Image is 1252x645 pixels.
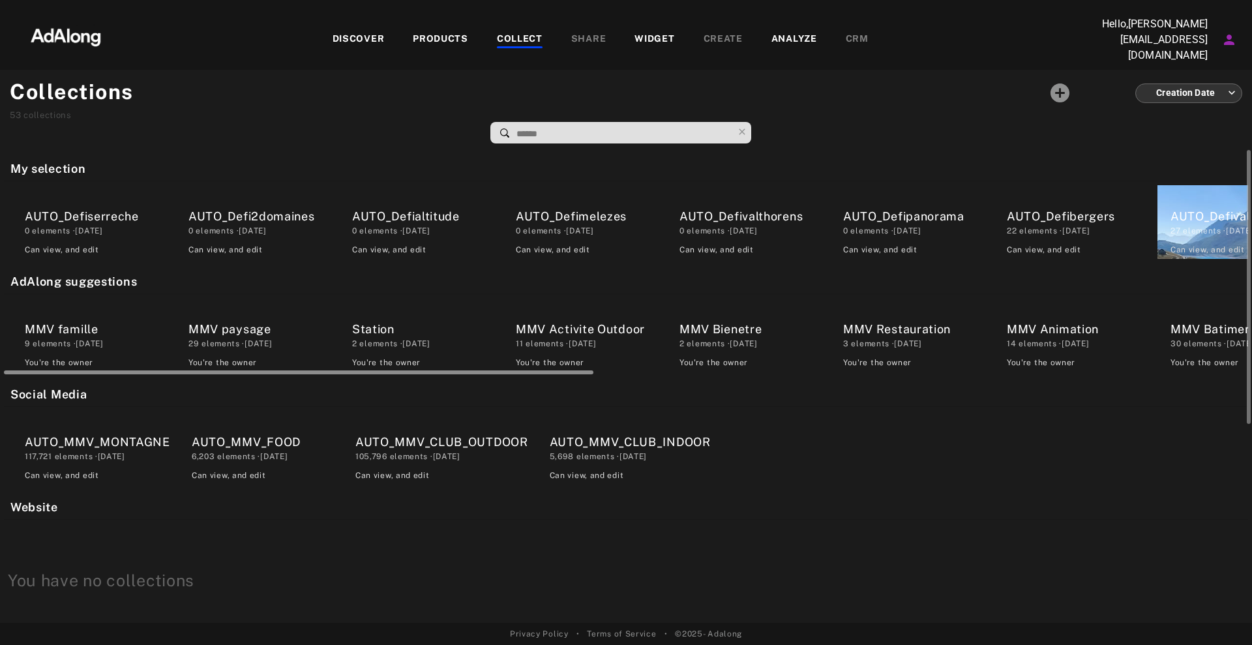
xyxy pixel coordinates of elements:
[8,294,171,376] div: MMV famille9 elements ·[DATE]You're the owner
[355,451,528,462] div: elements · [DATE]
[826,294,989,376] div: MMV Restauration3 elements ·[DATE]You're the owner
[355,433,528,451] div: AUTO_MMV_CLUB_OUTDOOR
[188,320,331,338] div: MMV paysage
[10,110,21,120] span: 53
[192,451,334,462] div: elements · [DATE]
[843,226,848,235] span: 0
[10,109,134,122] div: collections
[1170,226,1180,235] span: 27
[499,181,662,263] div: AUTO_Defimelezes0 elements ·[DATE]Can view, and edit
[679,225,822,237] div: elements · [DATE]
[352,207,494,225] div: AUTO_Defialtitude
[1170,244,1245,256] div: Can view , and edit
[550,452,574,461] span: 5,698
[1007,338,1149,350] div: elements · [DATE]
[1187,582,1252,645] iframe: Chat Widget
[352,226,357,235] span: 0
[352,225,494,237] div: elements · [DATE]
[192,433,334,451] div: AUTO_MMV_FOOD
[10,273,1248,290] h2: AdAlong suggestions
[188,225,331,237] div: elements · [DATE]
[1007,207,1149,225] div: AUTO_Defibergers
[704,32,743,48] div: CREATE
[25,338,167,350] div: elements · [DATE]
[679,338,822,350] div: elements · [DATE]
[188,226,194,235] span: 0
[516,357,584,368] div: You're the owner
[990,294,1153,376] div: MMV Animation14 elements ·[DATE]You're the owner
[1147,76,1236,110] div: Creation Date
[843,339,849,348] span: 3
[846,32,869,48] div: CRM
[8,181,171,263] div: AUTO_Defiserreche0 elements ·[DATE]Can view, and edit
[1007,339,1016,348] span: 14
[679,320,822,338] div: MMV Bienetre
[25,320,167,338] div: MMV famille
[352,244,426,256] div: Can view , and edit
[352,357,421,368] div: You're the owner
[550,433,711,451] div: AUTO_MMV_CLUB_INDOOR
[679,244,754,256] div: Can view , and edit
[1187,582,1252,645] div: Widget de chat
[843,357,912,368] div: You're the owner
[25,451,170,462] div: elements · [DATE]
[1218,29,1240,51] button: Account settings
[1007,320,1149,338] div: MMV Animation
[571,32,606,48] div: SHARE
[25,357,93,368] div: You're the owner
[188,357,257,368] div: You're the owner
[516,339,523,348] span: 11
[175,407,338,488] div: AUTO_MMV_FOOD6,203 elements ·[DATE]Can view, and edit
[843,225,985,237] div: elements · [DATE]
[675,628,742,640] span: © 2025 - Adalong
[516,244,590,256] div: Can view , and edit
[25,226,30,235] span: 0
[25,225,167,237] div: elements · [DATE]
[1170,357,1239,368] div: You're the owner
[192,470,266,481] div: Can view , and edit
[10,498,1248,516] h2: Website
[663,294,826,376] div: MMV Bienetre2 elements ·[DATE]You're the owner
[497,32,543,48] div: COLLECT
[25,339,31,348] span: 9
[826,181,989,263] div: AUTO_Defipanorama0 elements ·[DATE]Can view, and edit
[8,16,123,55] img: 63233d7d88ed69de3c212112c67096b6.png
[843,338,985,350] div: elements · [DATE]
[516,338,658,350] div: elements · [DATE]
[1043,76,1077,110] button: Add a collecton
[355,470,430,481] div: Can view , and edit
[499,294,662,376] div: MMV Activite Outdoor11 elements ·[DATE]You're the owner
[550,451,711,462] div: elements · [DATE]
[25,207,167,225] div: AUTO_Defiserreche
[516,225,658,237] div: elements · [DATE]
[10,76,134,108] h1: Collections
[843,207,985,225] div: AUTO_Defipanorama
[335,181,498,263] div: AUTO_Defialtitude0 elements ·[DATE]Can view, and edit
[664,628,668,640] span: •
[516,320,658,338] div: MMV Activite Outdoor
[990,181,1153,263] div: AUTO_Defibergers22 elements ·[DATE]Can view, and edit
[679,226,685,235] span: 0
[1077,16,1208,63] p: Hello, [PERSON_NAME][EMAIL_ADDRESS][DOMAIN_NAME]
[338,407,532,488] div: AUTO_MMV_CLUB_OUTDOOR105,796 elements ·[DATE]Can view, and edit
[192,452,215,461] span: 6,203
[333,32,385,48] div: DISCOVER
[634,32,674,48] div: WIDGET
[587,628,656,640] a: Terms of Service
[663,181,826,263] div: AUTO_Defivalthorens0 elements ·[DATE]Can view, and edit
[188,339,199,348] span: 29
[25,433,170,451] div: AUTO_MMV_MONTAGNE
[413,32,468,48] div: PRODUCTS
[352,320,494,338] div: Station
[171,294,335,376] div: MMV paysage29 elements ·[DATE]You're the owner
[510,628,569,640] a: Privacy Policy
[576,628,580,640] span: •
[1007,225,1149,237] div: elements · [DATE]
[516,207,658,225] div: AUTO_Defimelezes
[1007,226,1017,235] span: 22
[25,244,99,256] div: Can view , and edit
[335,294,498,376] div: Station2 elements ·[DATE]You're the owner
[550,470,624,481] div: Can view , and edit
[679,207,822,225] div: AUTO_Defivalthorens
[25,452,52,461] span: 117,721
